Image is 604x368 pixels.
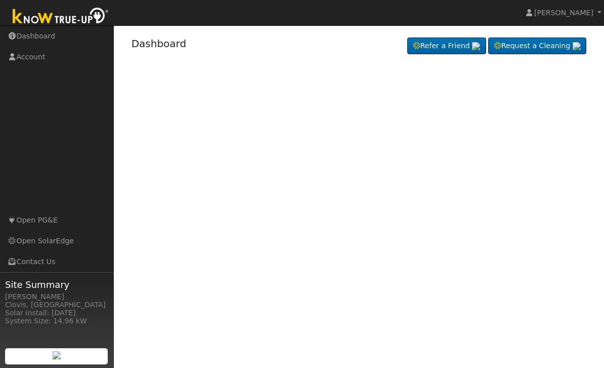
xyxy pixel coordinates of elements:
a: Dashboard [132,38,187,50]
img: retrieve [573,42,581,50]
img: Know True-Up [8,6,114,28]
div: Solar Install: [DATE] [5,308,108,318]
div: System Size: 14.96 kW [5,316,108,326]
div: [PERSON_NAME] [5,291,108,302]
a: Refer a Friend [407,38,486,55]
a: Request a Cleaning [488,38,586,55]
div: Clovis, [GEOGRAPHIC_DATA] [5,300,108,310]
span: Site Summary [5,278,108,291]
img: retrieve [472,42,480,50]
span: [PERSON_NAME] [534,9,593,17]
img: retrieve [53,351,61,359]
